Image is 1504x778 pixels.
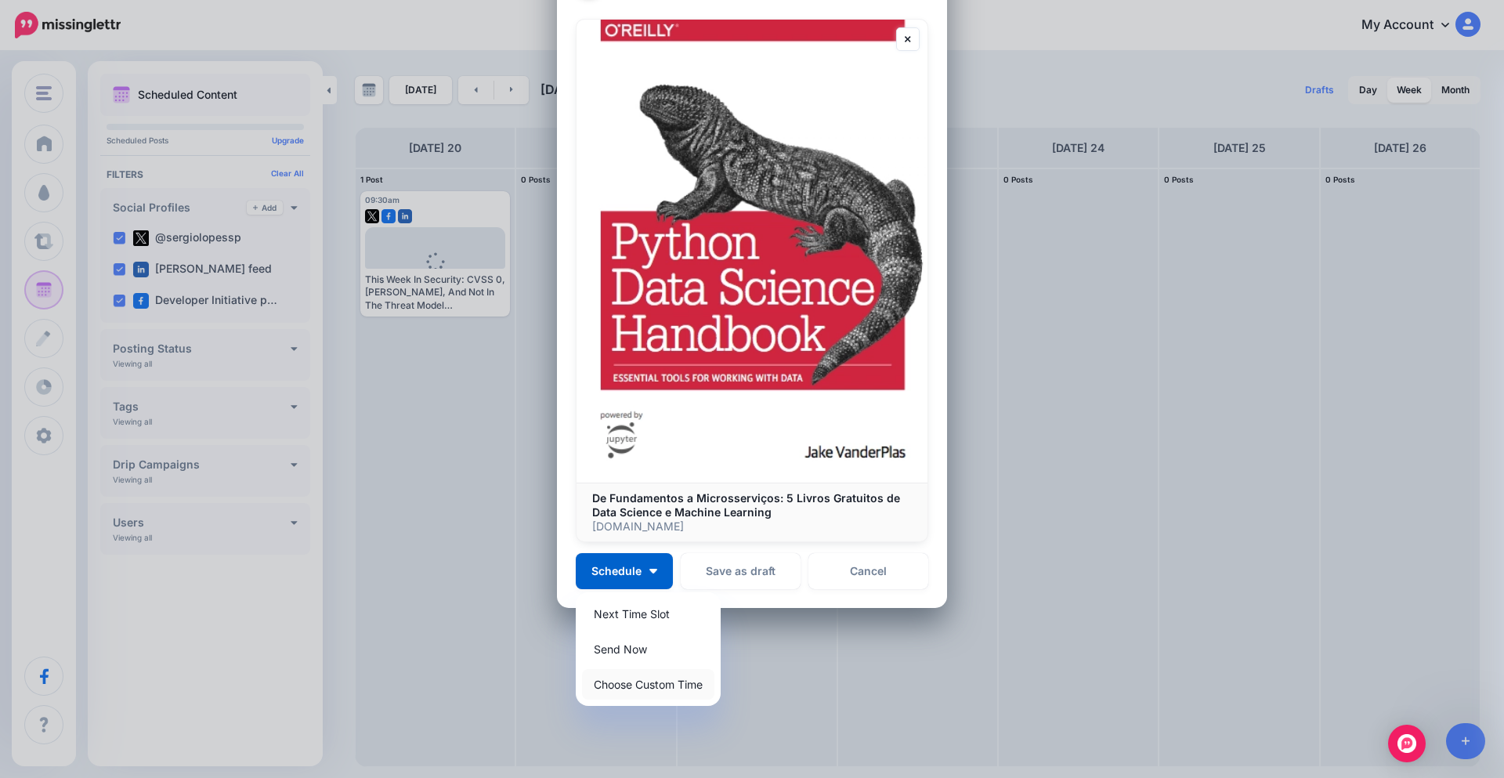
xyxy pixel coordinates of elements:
div: Open Intercom Messenger [1388,725,1426,762]
span: Schedule [591,566,642,577]
img: De Fundamentos a Microsserviços: 5 Livros Gratuitos de Data Science e Machine Learning [577,20,927,483]
a: Cancel [808,553,928,589]
p: [DOMAIN_NAME] [592,519,912,534]
a: Send Now [582,634,714,664]
button: Save as draft [681,553,801,589]
a: Next Time Slot [582,599,714,629]
b: De Fundamentos a Microsserviços: 5 Livros Gratuitos de Data Science e Machine Learning [592,491,900,519]
button: Schedule [576,553,673,589]
div: Schedule [576,592,721,706]
img: arrow-down-white.png [649,569,657,574]
a: Choose Custom Time [582,669,714,700]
